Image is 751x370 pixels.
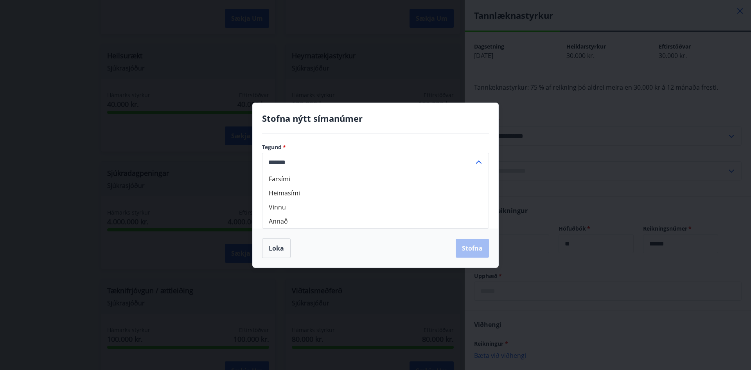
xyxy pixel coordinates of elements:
[262,214,489,228] li: Annað
[262,186,489,200] li: Heimasími
[262,238,291,258] button: Loka
[262,200,489,214] li: Vinnu
[262,143,489,151] label: Tegund
[262,112,489,124] h4: Stofna nýtt símanúmer
[262,172,489,186] li: Farsími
